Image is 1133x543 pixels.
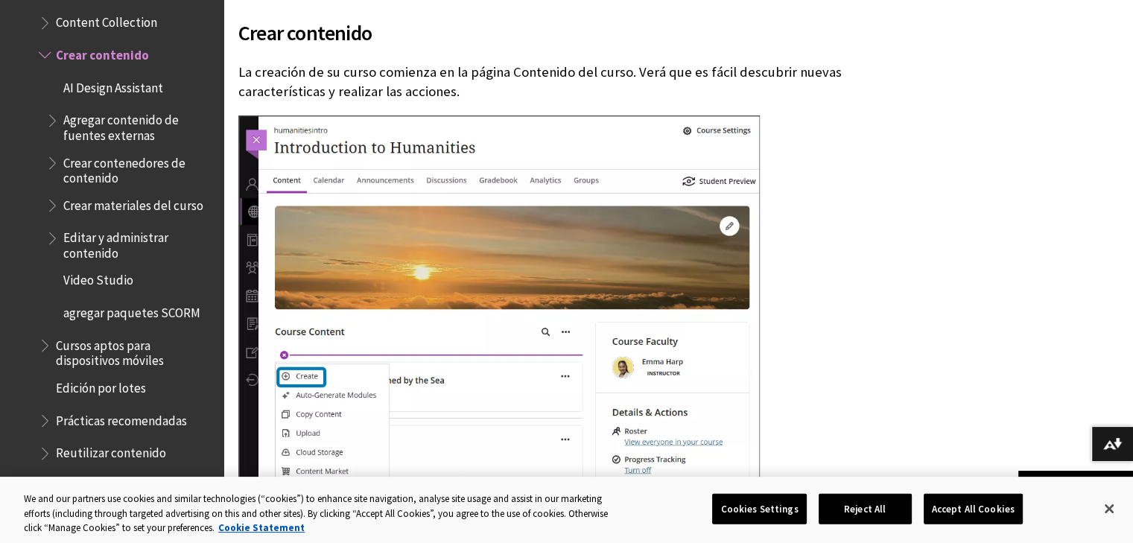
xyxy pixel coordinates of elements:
[63,300,200,320] span: agregar paquetes SCORM
[1018,471,1133,498] a: Volver arriba
[63,193,203,213] span: Crear materiales del curso
[63,75,163,95] span: AI Design Assistant
[48,473,201,493] span: Evaluaciones y calificaciones
[56,408,187,428] span: Prácticas recomendadas
[63,226,213,261] span: Editar y administrar contenido
[24,492,623,536] div: We and our partners use cookies and similar technologies (“cookies”) to enhance site navigation, ...
[56,42,149,63] span: Crear contenido
[63,150,213,185] span: Crear contenedores de contenido
[56,441,166,461] span: Reutilizar contenido
[56,375,146,396] span: Edición por lotes
[238,63,898,101] p: La creación de su curso comienza en la página Contenido del curso. Verá que es fácil descubrir nu...
[1093,492,1126,525] button: Close
[63,108,213,143] span: Agregar contenido de fuentes externas
[924,493,1023,524] button: Accept All Cookies
[218,521,305,534] a: More information about your privacy, opens in a new tab
[56,10,157,31] span: Content Collection
[56,333,213,368] span: Cursos aptos para dispositivos móviles
[819,493,912,524] button: Reject All
[712,493,806,524] button: Cookies Settings
[63,268,133,288] span: Video Studio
